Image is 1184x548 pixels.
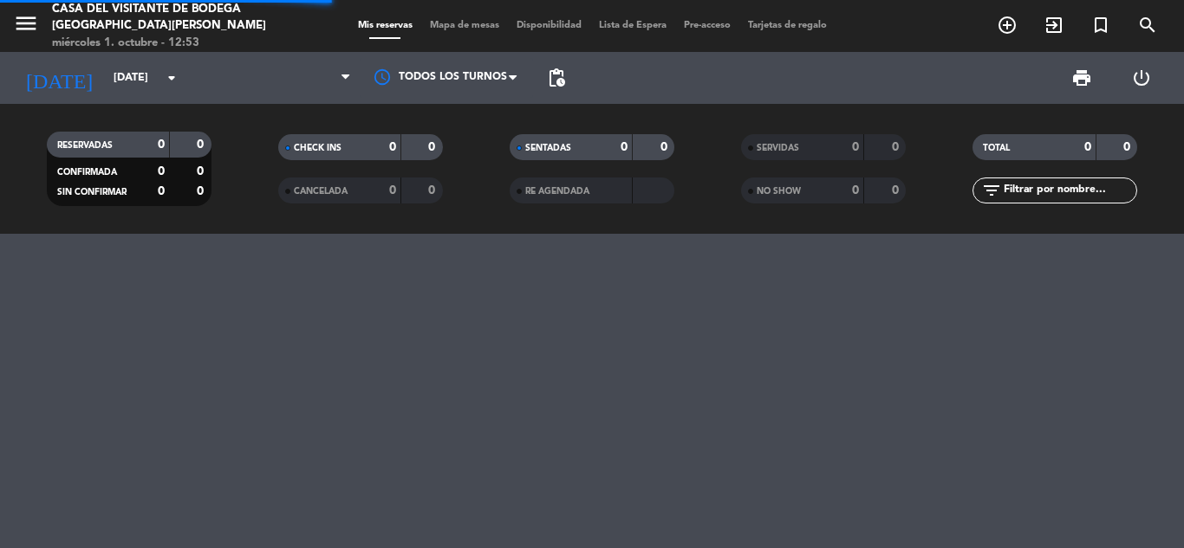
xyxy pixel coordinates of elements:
[197,185,207,197] strong: 0
[52,35,283,52] div: miércoles 1. octubre - 12:53
[13,59,105,97] i: [DATE]
[852,184,859,197] strong: 0
[757,187,801,196] span: NO SHOW
[675,21,739,30] span: Pre-acceso
[525,144,571,152] span: SENTADAS
[739,21,836,30] span: Tarjetas de regalo
[57,188,127,197] span: SIN CONFIRMAR
[1123,141,1134,153] strong: 0
[892,184,902,197] strong: 0
[983,144,1010,152] span: TOTAL
[158,185,165,197] strong: 0
[757,144,799,152] span: SERVIDAS
[421,21,508,30] span: Mapa de mesas
[294,144,342,152] span: CHECK INS
[1084,141,1091,153] strong: 0
[997,15,1018,35] i: add_circle_outline
[389,184,396,197] strong: 0
[1137,15,1158,35] i: search
[590,21,675,30] span: Lista de Espera
[13,10,39,42] button: menu
[57,141,113,150] span: RESERVADAS
[981,180,1002,201] i: filter_list
[161,68,182,88] i: arrow_drop_down
[294,187,348,196] span: CANCELADA
[660,141,671,153] strong: 0
[1131,68,1152,88] i: power_settings_new
[158,165,165,177] strong: 0
[1002,181,1136,200] input: Filtrar por nombre...
[1111,52,1171,104] div: LOG OUT
[13,10,39,36] i: menu
[1090,15,1111,35] i: turned_in_not
[1044,15,1064,35] i: exit_to_app
[546,68,567,88] span: pending_actions
[428,184,439,197] strong: 0
[892,141,902,153] strong: 0
[57,168,117,177] span: CONFIRMADA
[525,187,589,196] span: RE AGENDADA
[158,139,165,151] strong: 0
[621,141,628,153] strong: 0
[1071,68,1092,88] span: print
[508,21,590,30] span: Disponibilidad
[197,139,207,151] strong: 0
[852,141,859,153] strong: 0
[197,165,207,177] strong: 0
[389,141,396,153] strong: 0
[349,21,421,30] span: Mis reservas
[52,1,283,35] div: Casa del Visitante de Bodega [GEOGRAPHIC_DATA][PERSON_NAME]
[428,141,439,153] strong: 0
